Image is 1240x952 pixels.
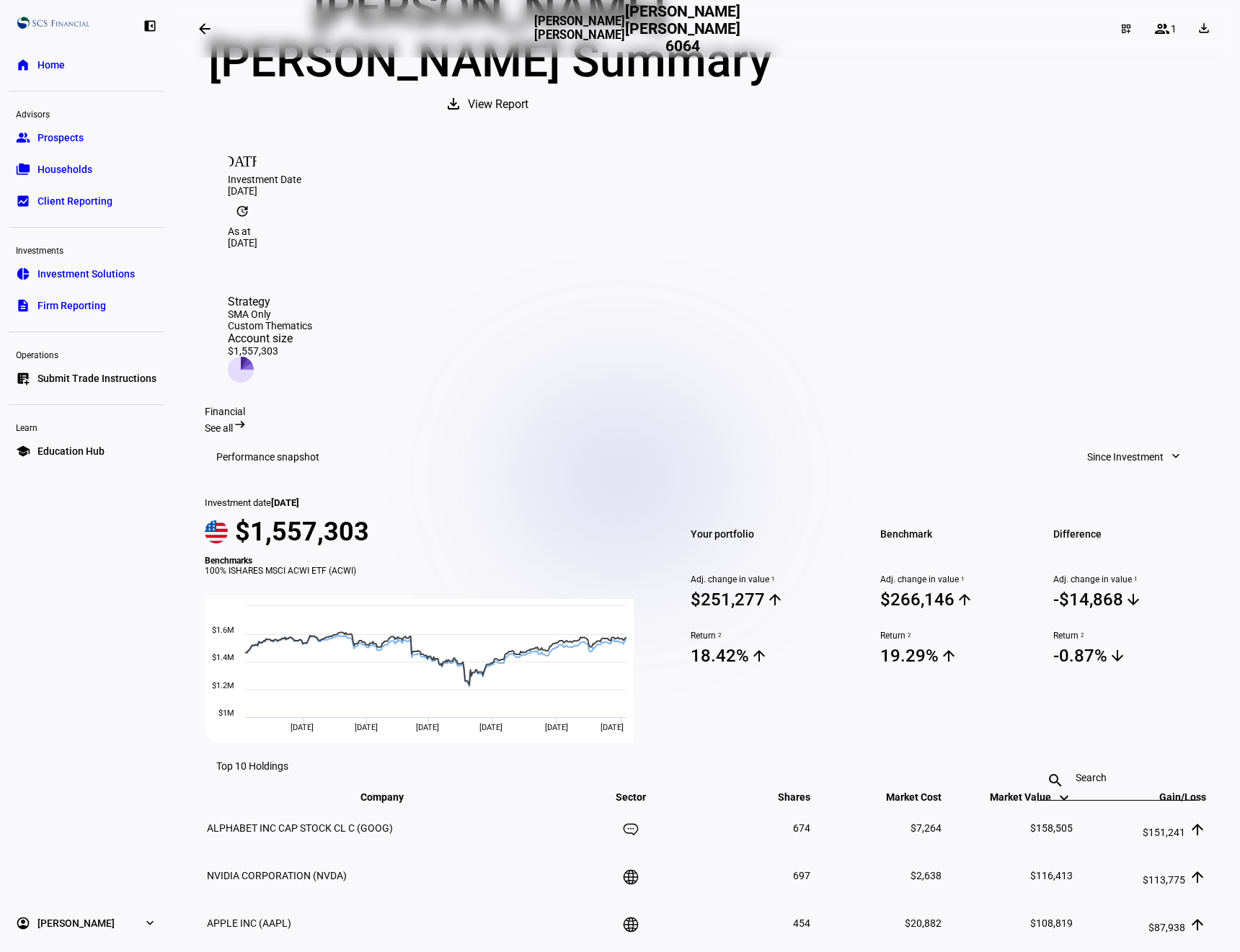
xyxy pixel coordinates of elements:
[990,791,1073,803] span: Market Value
[864,791,942,803] span: Market Cost
[1109,647,1126,664] mat-icon: arrow_downward
[1038,772,1073,789] mat-icon: search
[905,917,942,929] span: $20,882
[216,451,319,463] h3: Performance snapshot
[205,556,650,566] div: Benchmarks
[216,760,288,772] eth-data-table-title: Top 10 Holdings
[766,591,784,608] mat-icon: arrow_upward
[9,239,164,259] div: Investments
[625,3,740,55] h2: [PERSON_NAME] [PERSON_NAME] 6064
[9,155,164,184] a: folder_copyHouseholds
[143,19,157,33] eth-mat-symbol: left_panel_close
[16,444,30,458] eth-mat-symbol: school
[37,58,65,72] span: Home
[880,645,1035,667] span: 19.29%
[1030,917,1073,929] span: $108,819
[716,631,722,641] sup: 2
[416,723,439,732] span: [DATE]
[769,574,775,584] sup: 1
[1143,827,1185,838] span: $151,241
[691,631,846,641] span: Return
[880,631,1035,641] span: Return
[940,647,957,664] mat-icon: arrow_upward
[1087,442,1164,471] span: Since Investment
[228,226,1185,237] div: As at
[291,723,314,732] span: [DATE]
[271,497,299,508] span: [DATE]
[691,590,765,610] div: $251,277
[880,589,1035,610] span: $266,146
[37,444,105,458] span: Education Hub
[1189,821,1206,838] mat-icon: arrow_upward
[793,822,810,834] span: 674
[1169,449,1183,463] mat-icon: expand_more
[218,708,234,718] text: $1M
[228,174,1185,185] div: Investment Date
[228,308,312,320] div: SMA Only
[228,145,257,174] mat-icon: [DATE]
[205,406,1208,417] div: Financial
[1143,874,1185,886] span: $113,775
[9,417,164,437] div: Learn
[16,371,30,386] eth-mat-symbol: list_alt_add
[37,298,106,313] span: Firm Reporting
[959,574,965,584] sup: 1
[1030,870,1073,881] span: $116,413
[1076,772,1159,783] input: Search
[228,295,312,308] div: Strategy
[534,14,625,53] h3: [PERSON_NAME] [PERSON_NAME]
[37,162,92,177] span: Households
[1120,23,1132,35] mat-icon: dashboard_customize
[545,723,568,732] span: [DATE]
[956,591,973,608] mat-icon: arrow_upward
[37,371,156,386] span: Submit Trade Instructions
[1148,922,1185,933] span: $87,938
[205,497,650,508] div: Investment date
[1125,591,1142,608] mat-icon: arrow_downward
[207,917,291,929] span: APPLE INC (AAPL)
[479,723,502,732] span: [DATE]
[205,566,650,576] div: 100% ISHARES MSCI ACWI ETF (ACWI)
[228,345,312,357] div: $1,557,303
[1153,20,1171,37] mat-icon: group
[691,574,846,584] span: Adj. change in value
[468,87,528,122] span: View Report
[16,162,30,177] eth-mat-symbol: folder_copy
[1055,789,1073,806] mat-icon: keyboard_arrow_down
[1073,442,1197,471] button: Since Investment
[1171,23,1177,35] span: 1
[445,95,462,112] mat-icon: download
[1138,791,1206,803] span: Gain/Loss
[793,917,810,929] span: 454
[16,130,30,145] eth-mat-symbol: group
[228,197,257,226] mat-icon: update
[691,524,846,544] span: Your portfolio
[793,870,810,881] span: 697
[228,237,1185,249] div: [DATE]
[37,194,112,208] span: Client Reporting
[1053,645,1208,667] span: -0.87%
[601,723,624,732] span: [DATE]
[16,58,30,72] eth-mat-symbol: home
[1053,574,1208,584] span: Adj. change in value
[228,320,312,332] div: Custom Thematics
[205,422,233,434] span: See all
[143,916,157,930] eth-mat-symbol: expand_more
[355,723,378,732] span: [DATE]
[1030,822,1073,834] span: $158,505
[9,291,164,320] a: descriptionFirm Reporting
[16,298,30,313] eth-mat-symbol: description
[1053,524,1208,544] span: Difference
[228,185,1185,197] div: [DATE]
[235,517,369,547] span: $1,557,303
[880,524,1035,544] span: Benchmark
[37,916,115,930] span: [PERSON_NAME]
[691,645,846,667] span: 18.42%
[1132,574,1138,584] sup: 1
[9,259,164,288] a: pie_chartInvestment Solutions
[9,50,164,79] a: homeHome
[16,267,30,281] eth-mat-symbol: pie_chart
[430,87,549,122] button: View Report
[9,187,164,215] a: bid_landscapeClient Reporting
[212,681,234,690] text: $1.2M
